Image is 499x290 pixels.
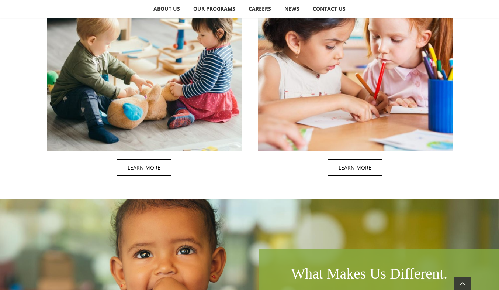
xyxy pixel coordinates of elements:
[153,6,180,11] span: ABOUT US
[242,1,278,16] a: CAREERS
[313,6,346,11] span: CONTACT US
[193,6,235,11] span: OUR PROGRAMS
[147,1,187,16] a: ABOUT US
[306,1,352,16] a: CONTACT US
[249,6,271,11] span: CAREERS
[187,1,242,16] a: OUR PROGRAMS
[284,6,299,11] span: NEWS
[278,1,306,16] a: NEWS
